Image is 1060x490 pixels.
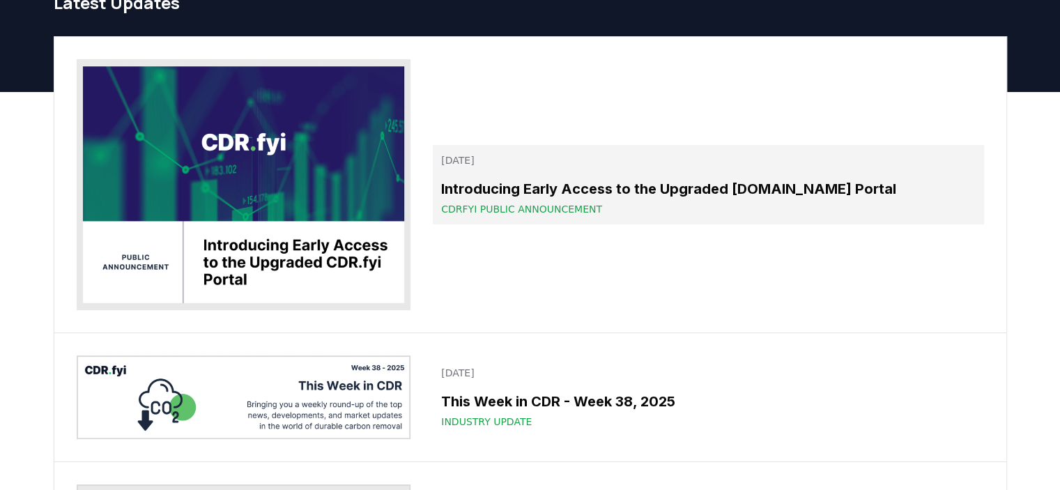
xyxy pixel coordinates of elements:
img: Introducing Early Access to the Upgraded CDR.fyi Portal blog post image [77,59,411,310]
span: CDRfyi Public Announcement [441,202,602,216]
h3: This Week in CDR - Week 38, 2025 [441,391,975,412]
a: [DATE]This Week in CDR - Week 38, 2025Industry Update [433,358,983,437]
img: This Week in CDR - Week 38, 2025 blog post image [77,355,411,439]
p: [DATE] [441,366,975,380]
a: [DATE]Introducing Early Access to the Upgraded [DOMAIN_NAME] PortalCDRfyi Public Announcement [433,145,983,224]
span: Industry Update [441,415,532,429]
p: [DATE] [441,153,975,167]
h3: Introducing Early Access to the Upgraded [DOMAIN_NAME] Portal [441,178,975,199]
